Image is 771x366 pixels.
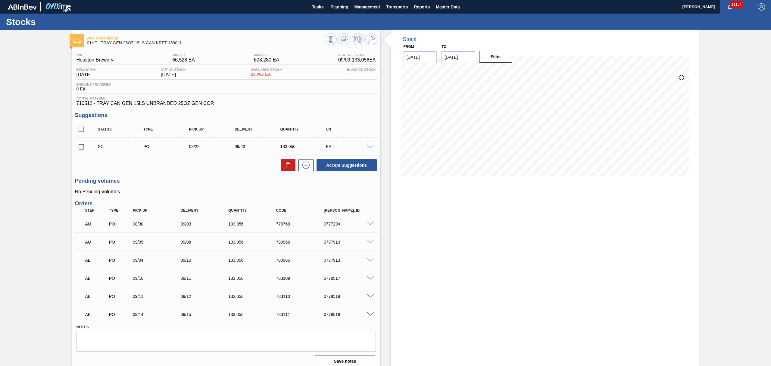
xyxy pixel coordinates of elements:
div: 09/11/2025 [131,294,186,299]
div: 09/10/2025 [179,258,233,263]
div: UN [324,127,376,131]
div: Accept Suggestions [314,159,377,172]
span: Reports [414,3,430,11]
input: mm/dd/yyyy [404,51,437,63]
span: Out Of Stock [161,68,186,71]
div: 133,056 [227,276,281,281]
div: 783110 [274,294,329,299]
div: New suggestion [295,159,314,171]
span: Planning [330,3,348,11]
button: Go to Master Data / General [365,33,377,45]
div: 0777913 [322,258,377,263]
div: Quantity [279,127,331,131]
div: 0777294 [322,222,377,226]
div: 09/04/2025 [131,258,186,263]
div: Awaiting Billing [84,272,110,285]
span: Unit [76,53,114,57]
p: AU [85,240,108,245]
div: 133,056 [279,144,331,149]
img: TNhmsLtSVTkK8tSr43FrP2fwEKptu5GPRR3wAAAABJRU5ErkJggg== [8,4,37,10]
div: Purchase order [108,222,133,226]
span: Inbound Transfer [76,83,111,86]
span: 01HT - TRAY GEN 25OZ 15LS CAN KRFT 1590-J [87,41,325,45]
div: Awaiting Billing [84,290,110,303]
span: [DATE] [76,72,96,77]
span: Blocked Stock [347,68,376,71]
p: AB [85,258,108,263]
button: Accept Suggestions [317,159,377,171]
div: Stock [403,36,417,43]
div: Purchase order [142,144,194,149]
div: Purchase order [108,258,133,263]
label: Notes [76,323,376,332]
label: to [442,45,446,49]
span: MIN S.P. [172,53,195,57]
span: 0 EA [76,87,111,91]
span: Master Data [436,3,460,11]
p: AB [85,276,108,281]
span: Management [354,3,380,11]
div: 09/10/2025 [131,276,186,281]
div: Suggestion Created [96,144,148,149]
div: Type [142,127,194,131]
div: [PERSON_NAME]. ID [322,208,377,213]
div: Pick up [131,208,186,213]
div: Purchase order [108,294,133,299]
div: 09/15/2025 [179,312,233,317]
div: 0778518 [322,294,377,299]
div: 776769 [274,222,329,226]
div: Awaiting Billing [84,308,110,321]
span: 29,007 EA [251,72,282,77]
span: Transports [386,3,408,11]
div: 09/03/2025 [179,222,233,226]
div: 783111 [274,312,329,317]
div: 133,056 [227,294,281,299]
input: mm/dd/yyyy [442,51,475,63]
span: Houston Brewery [76,57,114,63]
span: Available Stock [251,68,282,71]
h3: Suggestions [75,112,377,118]
span: Tasks [311,3,324,11]
span: 608,280 EA [254,57,279,63]
span: 09/09 - 133,056 EA [338,57,376,63]
div: - [345,68,377,77]
div: Purchase order [108,312,133,317]
div: Type [108,208,133,213]
button: Notifications [720,3,739,11]
div: 780966 [274,240,329,245]
span: Next Delivery [338,53,376,57]
div: Delivery [179,208,233,213]
p: AB [85,312,108,317]
div: Purchase order [108,276,133,281]
div: 133,056 [227,312,281,317]
button: Filter [479,51,513,63]
span: [DATE] [161,72,186,77]
div: Pick up [187,127,239,131]
div: 09/22/2025 [187,144,239,149]
div: 08/30/2025 [131,222,186,226]
img: Ícone [73,39,81,43]
div: 09/05/2025 [131,240,186,245]
div: Purchase order [108,240,133,245]
div: 133,056 [227,258,281,263]
div: 09/23/2025 [233,144,285,149]
p: No Pending Volumes [75,189,377,194]
div: Awaiting Billing [84,254,110,267]
div: 133,056 [227,240,281,245]
div: Awaiting Unload [84,235,110,249]
div: 783109 [274,276,329,281]
div: 0778517 [322,276,377,281]
div: 0778519 [322,312,377,317]
p: AB [85,294,108,299]
div: Status [96,127,148,131]
div: 0777914 [322,240,377,245]
div: 780965 [274,258,329,263]
div: 09/11/2025 [179,276,233,281]
img: Logout [758,3,765,11]
div: Awaiting Unload [84,217,110,231]
div: 09/08/2025 [179,240,233,245]
button: Stocks Overview [325,33,337,45]
h3: Pending volumes [75,178,377,184]
span: 66,528 EA [172,57,195,63]
div: Delivery [233,127,285,131]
